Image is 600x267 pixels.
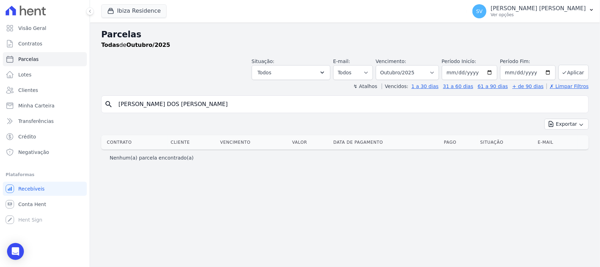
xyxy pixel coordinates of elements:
[3,21,87,35] a: Visão Geral
[18,185,45,192] span: Recebíveis
[3,130,87,144] a: Crédito
[101,28,589,41] h2: Parcelas
[101,42,120,48] strong: Todas
[18,71,32,78] span: Lotes
[412,83,439,89] a: 1 a 30 dias
[491,5,586,12] p: [PERSON_NAME] [PERSON_NAME]
[18,56,39,63] span: Parcelas
[110,154,194,161] p: Nenhum(a) parcela encontrado(a)
[101,135,168,149] th: Contrato
[3,37,87,51] a: Contratos
[535,135,578,149] th: E-mail
[127,42,170,48] strong: Outubro/2025
[6,170,84,179] div: Plataformas
[3,68,87,82] a: Lotes
[3,145,87,159] a: Negativação
[114,97,586,111] input: Buscar por nome do lote ou do cliente
[252,65,330,80] button: Todos
[18,87,38,94] span: Clientes
[18,149,49,156] span: Negativação
[3,114,87,128] a: Transferências
[18,102,54,109] span: Minha Carteira
[376,58,406,64] label: Vencimento:
[559,65,589,80] button: Aplicar
[547,83,589,89] a: ✗ Limpar Filtros
[101,4,167,18] button: Ibiza Residence
[443,83,473,89] a: 31 a 60 dias
[18,201,46,208] span: Conta Hent
[353,83,377,89] label: ↯ Atalhos
[442,58,476,64] label: Período Inicío:
[331,135,441,149] th: Data de Pagamento
[18,40,42,47] span: Contratos
[491,12,586,18] p: Ver opções
[544,119,589,130] button: Exportar
[18,25,46,32] span: Visão Geral
[3,197,87,211] a: Conta Hent
[500,58,556,65] label: Período Fim:
[101,41,170,49] p: de
[333,58,350,64] label: E-mail:
[252,58,275,64] label: Situação:
[3,99,87,113] a: Minha Carteira
[3,52,87,66] a: Parcelas
[476,9,483,14] span: SV
[477,135,535,149] th: Situação
[7,243,24,260] div: Open Intercom Messenger
[258,68,271,77] span: Todos
[104,100,113,108] i: search
[467,1,600,21] button: SV [PERSON_NAME] [PERSON_NAME] Ver opções
[3,83,87,97] a: Clientes
[18,118,54,125] span: Transferências
[382,83,408,89] label: Vencidos:
[512,83,544,89] a: + de 90 dias
[478,83,508,89] a: 61 a 90 dias
[217,135,289,149] th: Vencimento
[289,135,330,149] th: Valor
[18,133,36,140] span: Crédito
[3,182,87,196] a: Recebíveis
[168,135,218,149] th: Cliente
[441,135,477,149] th: Pago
